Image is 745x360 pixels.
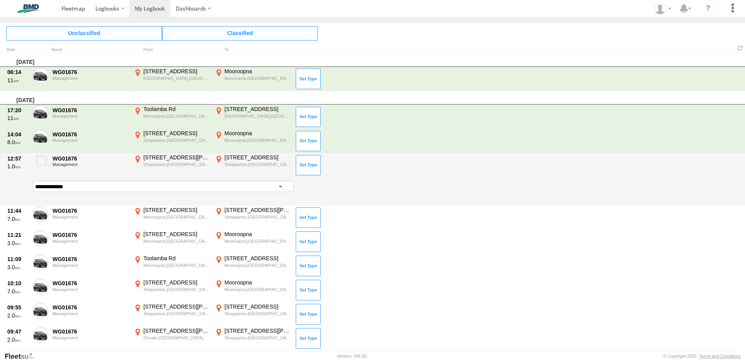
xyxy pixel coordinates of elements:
[143,113,209,119] div: Mooroopna,[GEOGRAPHIC_DATA]
[143,138,209,143] div: Shepparton,[GEOGRAPHIC_DATA]
[224,255,290,262] div: [STREET_ADDRESS]
[7,256,28,263] div: 11:09
[143,106,209,113] div: Toolamba Rd
[224,154,290,161] div: [STREET_ADDRESS]
[224,263,290,268] div: Mooroopna,[GEOGRAPHIC_DATA]
[224,214,290,220] div: Shepparton,[GEOGRAPHIC_DATA]
[224,138,290,143] div: Mooroopna,[GEOGRAPHIC_DATA]
[7,163,28,170] div: 1.0
[7,231,28,238] div: 11:21
[7,312,28,319] div: 2.0
[51,48,129,52] div: Asset
[214,106,291,128] label: Click to View Event Location
[132,206,210,229] label: Click to View Event Location
[7,280,28,287] div: 10:10
[143,154,209,161] div: [STREET_ADDRESS][PERSON_NAME]
[224,130,290,137] div: Mooroopna
[7,328,28,335] div: 09:47
[224,303,290,310] div: [STREET_ADDRESS]
[296,69,321,89] button: Click to Set
[7,115,28,122] div: 11
[296,328,321,348] button: Click to Set
[224,76,290,81] div: Mooroopna,[GEOGRAPHIC_DATA]
[7,77,28,84] div: 11
[53,215,128,219] div: Management
[143,303,209,310] div: [STREET_ADDRESS][PERSON_NAME]
[143,214,209,220] div: Mooroopna,[GEOGRAPHIC_DATA]
[143,279,209,286] div: [STREET_ADDRESS]
[7,240,28,247] div: 3.0
[143,263,209,268] div: Mooroopna,[GEOGRAPHIC_DATA]
[143,162,209,167] div: Shepparton,[GEOGRAPHIC_DATA]
[53,311,128,316] div: Management
[224,311,290,316] div: Shepparton,[GEOGRAPHIC_DATA]
[296,107,321,127] button: Click to Set
[53,207,128,214] div: WG01676
[663,354,741,358] div: © Copyright 2025 -
[6,26,162,40] span: Click to view Unclassified Trips
[699,354,741,358] a: Terms and Conditions
[214,279,291,302] label: Click to View Event Location
[296,231,321,252] button: Click to Set
[53,69,128,76] div: WG01676
[214,206,291,229] label: Click to View Event Location
[224,162,290,167] div: Shepparton,[GEOGRAPHIC_DATA]
[224,231,290,238] div: Mooroopna
[296,155,321,175] button: Click to Set
[132,48,210,52] div: From
[132,130,210,152] label: Click to View Event Location
[4,352,40,360] a: Visit our Website
[8,4,48,13] img: bmd-logo.svg
[224,238,290,244] div: Mooroopna,[GEOGRAPHIC_DATA]
[143,327,209,334] div: [STREET_ADDRESS][PERSON_NAME]
[7,264,28,271] div: 3.0
[53,107,128,114] div: WG01676
[132,68,210,90] label: Click to View Event Location
[296,304,321,324] button: Click to Set
[143,287,209,292] div: Shepparton,[GEOGRAPHIC_DATA]
[7,69,28,76] div: 06:14
[162,26,318,40] span: Click to view Classified Trips
[53,131,128,138] div: WG01676
[7,207,28,214] div: 11:44
[296,207,321,228] button: Click to Set
[143,68,209,75] div: [STREET_ADDRESS]
[53,76,128,81] div: Management
[143,76,209,81] div: [GEOGRAPHIC_DATA],[GEOGRAPHIC_DATA]
[143,311,209,316] div: Shepparton,[GEOGRAPHIC_DATA]
[53,162,128,167] div: Management
[7,336,28,343] div: 2.0
[53,231,128,238] div: WG01676
[53,114,128,118] div: Management
[224,206,290,214] div: [STREET_ADDRESS][PERSON_NAME]
[53,138,128,143] div: Management
[53,239,128,244] div: Management
[132,303,210,326] label: Click to View Event Location
[736,44,745,52] span: Refresh
[224,335,290,341] div: Shepparton,[GEOGRAPHIC_DATA]
[214,154,291,176] label: Click to View Event Location
[224,279,290,286] div: Mooroopna
[651,3,674,14] div: Greg Stevens
[132,255,210,277] label: Click to View Event Location
[7,155,28,162] div: 12:57
[53,328,128,335] div: WG01676
[143,130,209,137] div: [STREET_ADDRESS]
[7,215,28,222] div: 7.0
[143,206,209,214] div: [STREET_ADDRESS]
[702,2,714,15] i: ?
[337,354,367,358] div: Version: 306.00
[224,113,290,119] div: [GEOGRAPHIC_DATA],[GEOGRAPHIC_DATA]
[7,304,28,311] div: 09:55
[296,280,321,300] button: Click to Set
[214,130,291,152] label: Click to View Event Location
[214,327,291,350] label: Click to View Event Location
[132,154,210,176] label: Click to View Event Location
[143,255,209,262] div: Toolamba Rd
[53,256,128,263] div: WG01676
[132,327,210,350] label: Click to View Event Location
[296,256,321,276] button: Click to Set
[224,287,290,292] div: Mooroopna,[GEOGRAPHIC_DATA]
[53,287,128,292] div: Management
[53,280,128,287] div: WG01676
